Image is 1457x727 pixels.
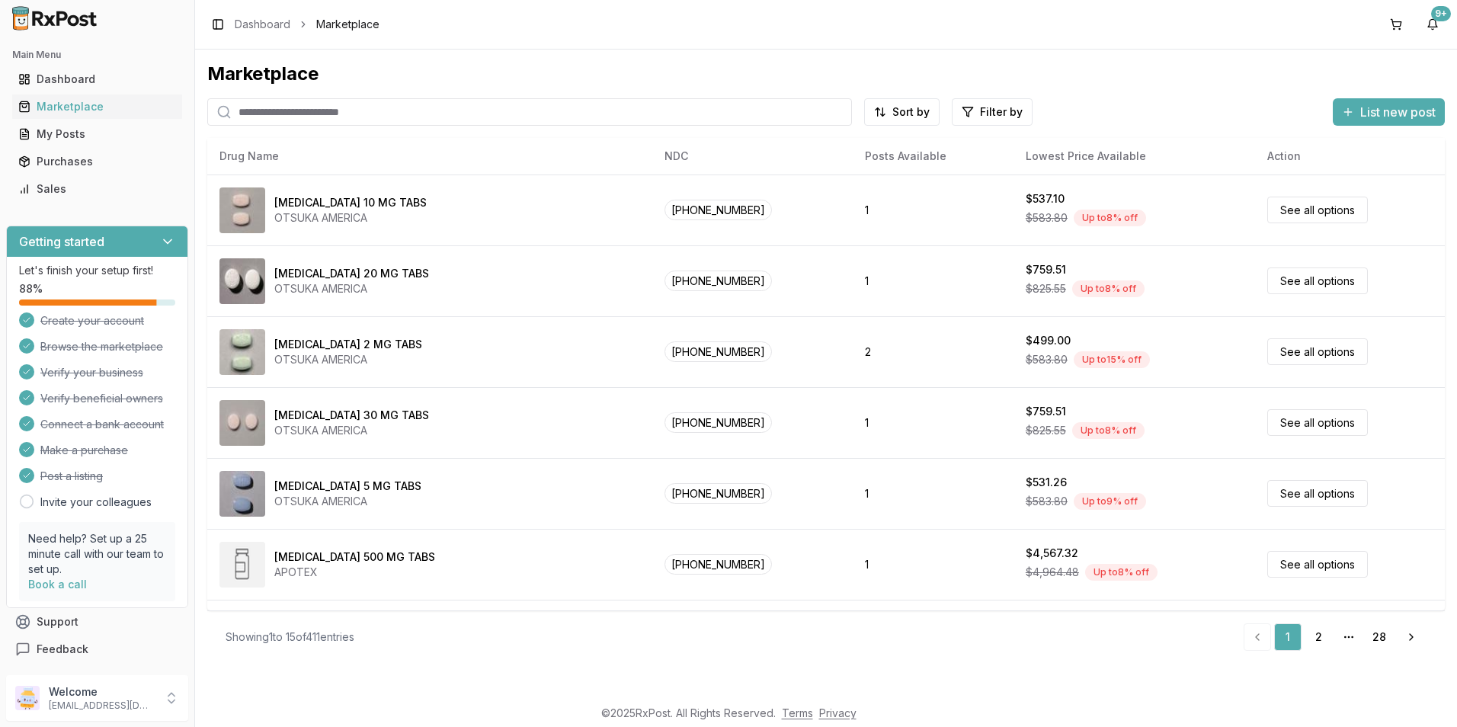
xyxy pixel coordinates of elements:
[853,387,1013,458] td: 1
[6,149,188,174] button: Purchases
[1026,191,1065,207] div: $537.10
[274,423,429,438] div: OTSUKA AMERICA
[1026,546,1078,561] div: $4,567.32
[19,232,104,251] h3: Getting started
[1026,262,1066,277] div: $759.51
[664,341,772,362] span: [PHONE_NUMBER]
[853,600,1013,671] td: 3
[1026,210,1068,226] span: $583.80
[226,629,354,645] div: Showing 1 to 15 of 411 entries
[1333,98,1445,126] button: List new post
[664,271,772,291] span: [PHONE_NUMBER]
[980,104,1023,120] span: Filter by
[1072,280,1145,297] div: Up to 8 % off
[1267,480,1368,507] a: See all options
[274,266,429,281] div: [MEDICAL_DATA] 20 MG TABS
[782,706,813,719] a: Terms
[40,339,163,354] span: Browse the marketplace
[1026,423,1066,438] span: $825.55
[853,138,1013,175] th: Posts Available
[18,99,176,114] div: Marketplace
[18,154,176,169] div: Purchases
[49,684,155,700] p: Welcome
[235,17,379,32] nav: breadcrumb
[1026,281,1066,296] span: $825.55
[219,471,265,517] img: Abilify 5 MG TABS
[819,706,857,719] a: Privacy
[28,531,166,577] p: Need help? Set up a 25 minute call with our team to set up.
[1366,623,1393,651] a: 28
[664,483,772,504] span: [PHONE_NUMBER]
[40,391,163,406] span: Verify beneficial owners
[207,62,1445,86] div: Marketplace
[49,700,155,712] p: [EMAIL_ADDRESS][DOMAIN_NAME]
[853,175,1013,245] td: 1
[40,313,144,328] span: Create your account
[274,210,427,226] div: OTSUKA AMERICA
[12,66,182,93] a: Dashboard
[1267,267,1368,294] a: See all options
[274,479,421,494] div: [MEDICAL_DATA] 5 MG TABS
[1431,6,1451,21] div: 9+
[12,93,182,120] a: Marketplace
[1085,564,1158,581] div: Up to 8 % off
[219,187,265,233] img: Abilify 10 MG TABS
[12,49,182,61] h2: Main Menu
[6,608,188,636] button: Support
[219,329,265,375] img: Abilify 2 MG TABS
[1267,197,1368,223] a: See all options
[1420,12,1445,37] button: 9+
[37,642,88,657] span: Feedback
[1267,409,1368,436] a: See all options
[1274,623,1302,651] a: 1
[18,181,176,197] div: Sales
[274,281,429,296] div: OTSUKA AMERICA
[274,352,422,367] div: OTSUKA AMERICA
[219,542,265,588] img: Abiraterone Acetate 500 MG TABS
[274,408,429,423] div: [MEDICAL_DATA] 30 MG TABS
[1026,475,1067,490] div: $531.26
[40,365,143,380] span: Verify your business
[207,138,652,175] th: Drug Name
[6,94,188,119] button: Marketplace
[274,195,427,210] div: [MEDICAL_DATA] 10 MG TABS
[1026,565,1079,580] span: $4,964.48
[28,578,87,591] a: Book a call
[853,529,1013,600] td: 1
[664,412,772,433] span: [PHONE_NUMBER]
[664,200,772,220] span: [PHONE_NUMBER]
[864,98,940,126] button: Sort by
[6,67,188,91] button: Dashboard
[1267,338,1368,365] a: See all options
[1026,404,1066,419] div: $759.51
[1026,494,1068,509] span: $583.80
[1074,351,1150,368] div: Up to 15 % off
[40,495,152,510] a: Invite your colleagues
[1305,623,1332,651] a: 2
[1244,623,1427,651] nav: pagination
[15,686,40,710] img: User avatar
[853,316,1013,387] td: 2
[664,554,772,575] span: [PHONE_NUMBER]
[853,245,1013,316] td: 1
[1396,623,1427,651] a: Go to next page
[18,127,176,142] div: My Posts
[40,417,164,432] span: Connect a bank account
[1026,352,1068,367] span: $583.80
[274,337,422,352] div: [MEDICAL_DATA] 2 MG TABS
[219,400,265,446] img: Abilify 30 MG TABS
[40,469,103,484] span: Post a listing
[6,122,188,146] button: My Posts
[1267,551,1368,578] a: See all options
[892,104,930,120] span: Sort by
[1072,422,1145,439] div: Up to 8 % off
[274,565,435,580] div: APOTEX
[652,138,853,175] th: NDC
[316,17,379,32] span: Marketplace
[235,17,290,32] a: Dashboard
[1026,333,1071,348] div: $499.00
[18,72,176,87] div: Dashboard
[40,443,128,458] span: Make a purchase
[1405,675,1442,712] iframe: Intercom live chat
[6,6,104,30] img: RxPost Logo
